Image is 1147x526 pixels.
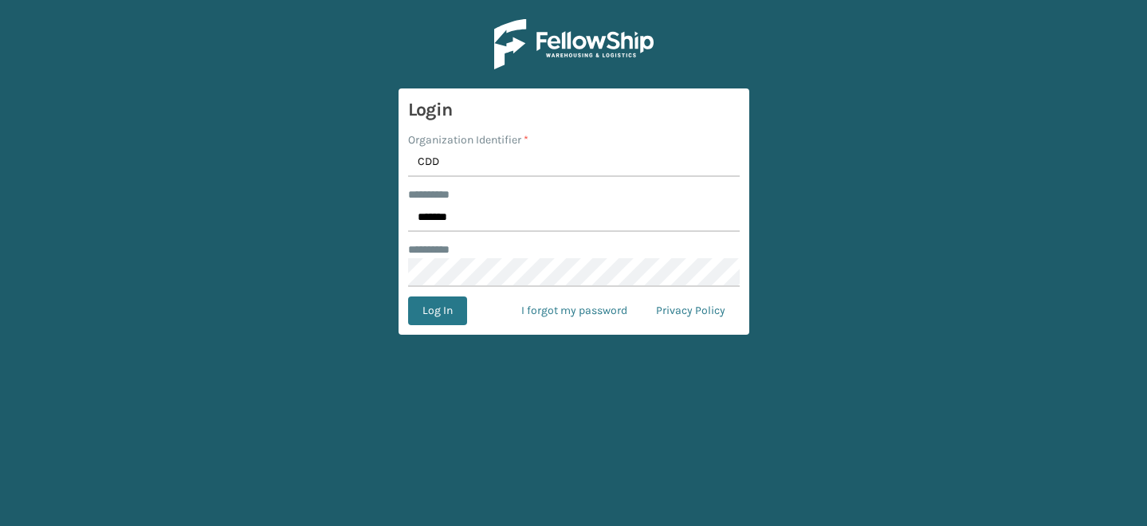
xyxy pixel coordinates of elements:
img: Logo [494,19,654,69]
a: I forgot my password [507,296,642,325]
label: Organization Identifier [408,131,528,148]
a: Privacy Policy [642,296,740,325]
h3: Login [408,98,740,122]
button: Log In [408,296,467,325]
